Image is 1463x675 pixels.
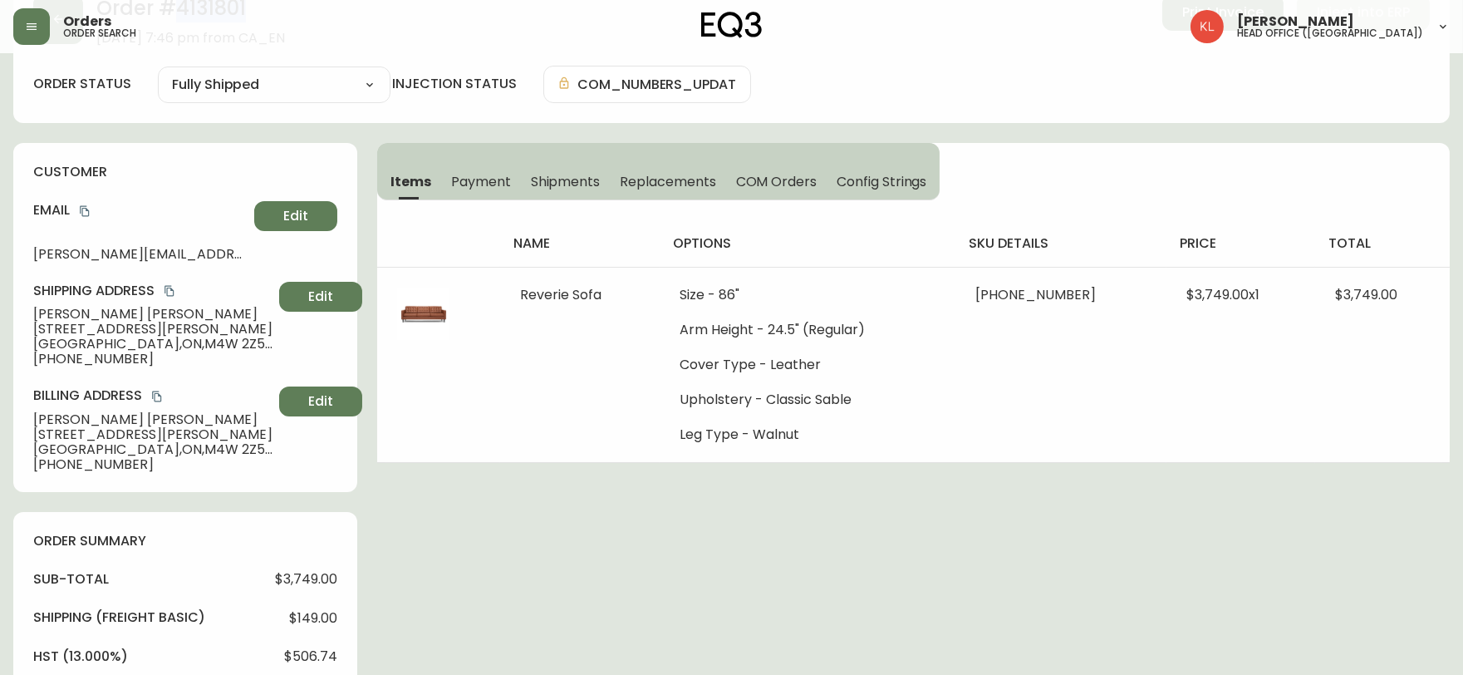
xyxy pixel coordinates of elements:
span: $149.00 [289,611,337,626]
h4: customer [33,163,337,181]
span: [PERSON_NAME] [PERSON_NAME] [33,307,272,322]
h4: price [1180,234,1302,253]
span: [GEOGRAPHIC_DATA] , ON , M4W 2Z5 , CA [33,337,272,352]
img: 2c0c8aa7421344cf0398c7f872b772b5 [1191,10,1224,43]
span: $3,749.00 [1335,285,1397,304]
span: Reverie Sofa [520,285,601,304]
li: Arm Height - 24.5" (Regular) [680,323,936,337]
button: Edit [254,201,337,231]
span: Payment [451,173,511,190]
button: Edit [279,387,362,416]
h4: Billing Address [33,387,272,405]
span: $3,749.00 [275,572,337,587]
label: order status [33,75,131,93]
span: [PHONE_NUMBER] [975,285,1096,304]
li: Upholstery - Classic Sable [680,392,936,407]
span: Shipments [531,173,601,190]
li: Cover Type - Leather [680,357,936,372]
span: Edit [308,288,333,306]
h5: order search [63,28,136,38]
span: [PHONE_NUMBER] [33,352,272,367]
span: [PHONE_NUMBER] [33,457,272,472]
span: Replacements [620,173,715,190]
span: [PERSON_NAME] [1237,15,1354,28]
span: Items [390,173,431,190]
button: copy [76,203,93,219]
h4: hst (13.000%) [33,648,128,666]
span: [GEOGRAPHIC_DATA] , ON , M4W 2Z5 , CA [33,442,272,457]
span: $3,749.00 x 1 [1186,285,1259,304]
span: Config Strings [837,173,926,190]
h4: order summary [33,532,337,550]
button: Edit [279,282,362,312]
h4: Shipping Address [33,282,272,300]
button: copy [161,283,178,299]
h4: options [673,234,943,253]
h4: Shipping ( Freight Basic ) [33,608,205,627]
h4: sub-total [33,570,109,589]
li: Size - 86" [680,288,936,303]
span: $506.74 [284,649,337,664]
span: [PERSON_NAME][EMAIL_ADDRESS][DOMAIN_NAME] [33,247,248,262]
span: Edit [308,392,333,411]
h4: Email [33,201,248,219]
span: COM Orders [736,173,817,190]
h4: name [513,234,646,253]
li: Leg Type - Walnut [680,427,936,442]
h4: sku details [969,234,1153,253]
span: [PERSON_NAME] [PERSON_NAME] [33,412,272,427]
button: copy [149,388,165,405]
h5: head office ([GEOGRAPHIC_DATA]) [1237,28,1423,38]
img: b9caebc9-73de-4fea-bba8-afa9ea84dd9d.jpg [397,288,450,341]
span: Edit [283,207,308,225]
span: Orders [63,15,111,28]
img: logo [701,12,763,38]
h4: total [1328,234,1436,253]
h4: injection status [392,75,517,93]
span: [STREET_ADDRESS][PERSON_NAME] [33,427,272,442]
span: [STREET_ADDRESS][PERSON_NAME] [33,322,272,337]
